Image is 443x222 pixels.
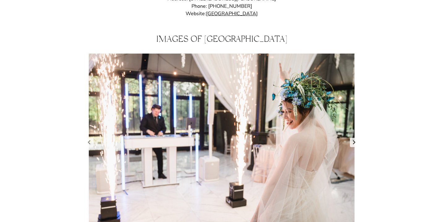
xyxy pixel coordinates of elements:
a: [GEOGRAPHIC_DATA] [206,10,258,17]
a: Next slide [350,138,359,147]
a: Previous slide [85,138,93,147]
h2: Images of [GEOGRAPHIC_DATA] [82,36,362,46]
